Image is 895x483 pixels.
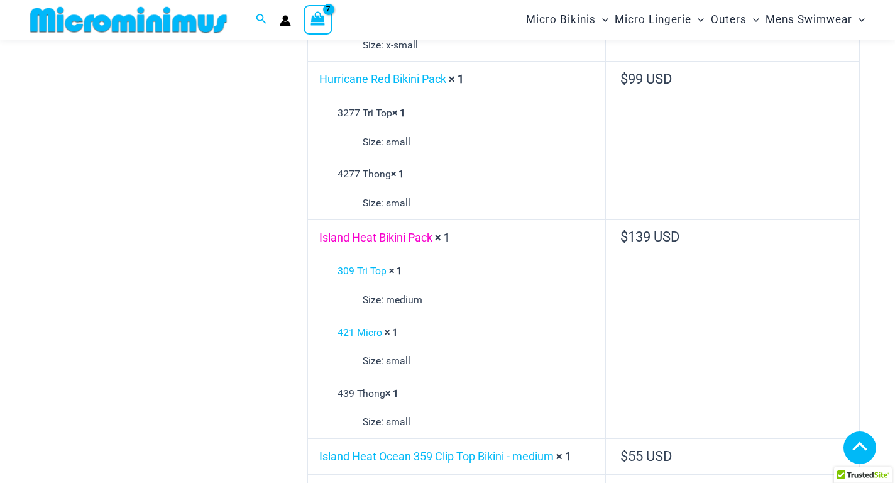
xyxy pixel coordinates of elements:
a: Account icon link [280,15,291,26]
a: Micro LingerieMenu ToggleMenu Toggle [612,4,707,36]
strong: × 1 [449,72,464,86]
strong: × 1 [392,107,405,119]
p: small [363,352,595,370]
a: Mens SwimwearMenu ToggleMenu Toggle [762,4,868,36]
strong: × 1 [556,450,571,463]
p: small [363,413,595,431]
strong: × 1 [391,168,404,180]
p: x-small [363,36,595,55]
span: $ [620,448,628,464]
span: Mens Swimwear [766,4,852,36]
span: Menu Toggle [852,4,865,36]
a: Micro BikinisMenu ToggleMenu Toggle [523,4,612,36]
strong: × 1 [435,231,450,244]
strong: Size: [363,413,383,431]
nav: Site Navigation [521,2,870,38]
span: $ [620,229,628,245]
span: $ [620,71,628,87]
strong: Size: [363,36,383,55]
span: Menu Toggle [747,4,759,36]
strong: × 1 [385,326,398,338]
img: MM SHOP LOGO FLAT [25,6,232,34]
strong: Size: [363,133,383,152]
a: Hurricane Red Bikini Pack [319,72,446,86]
a: OutersMenu ToggleMenu Toggle [708,4,762,36]
span: Menu Toggle [691,4,704,36]
p: medium [363,291,595,309]
span: Micro Lingerie [615,4,691,36]
strong: Size: [363,291,383,309]
a: 421 Micro [338,326,382,338]
span: Micro Bikinis [526,4,596,36]
p: small [363,133,595,152]
strong: Size: [363,194,383,213]
a: Island Heat Bikini Pack [319,231,432,244]
bdi: 139 USD [620,229,679,245]
bdi: 99 USD [620,71,672,87]
div: 3277 Tri Top [317,104,595,151]
a: 309 Tri Top [338,265,387,277]
a: View Shopping Cart, 7 items [304,5,332,34]
bdi: 55 USD [620,448,672,464]
div: 439 Thong [317,384,595,431]
strong: × 1 [385,387,398,399]
div: 4277 Thong [317,165,595,212]
p: small [363,194,595,213]
a: Island Heat Ocean 359 Clip Top Bikini - medium [319,450,554,463]
a: Search icon link [256,12,267,28]
span: Menu Toggle [596,4,608,36]
span: Outers [711,4,747,36]
strong: × 1 [389,265,402,277]
strong: Size: [363,352,383,370]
